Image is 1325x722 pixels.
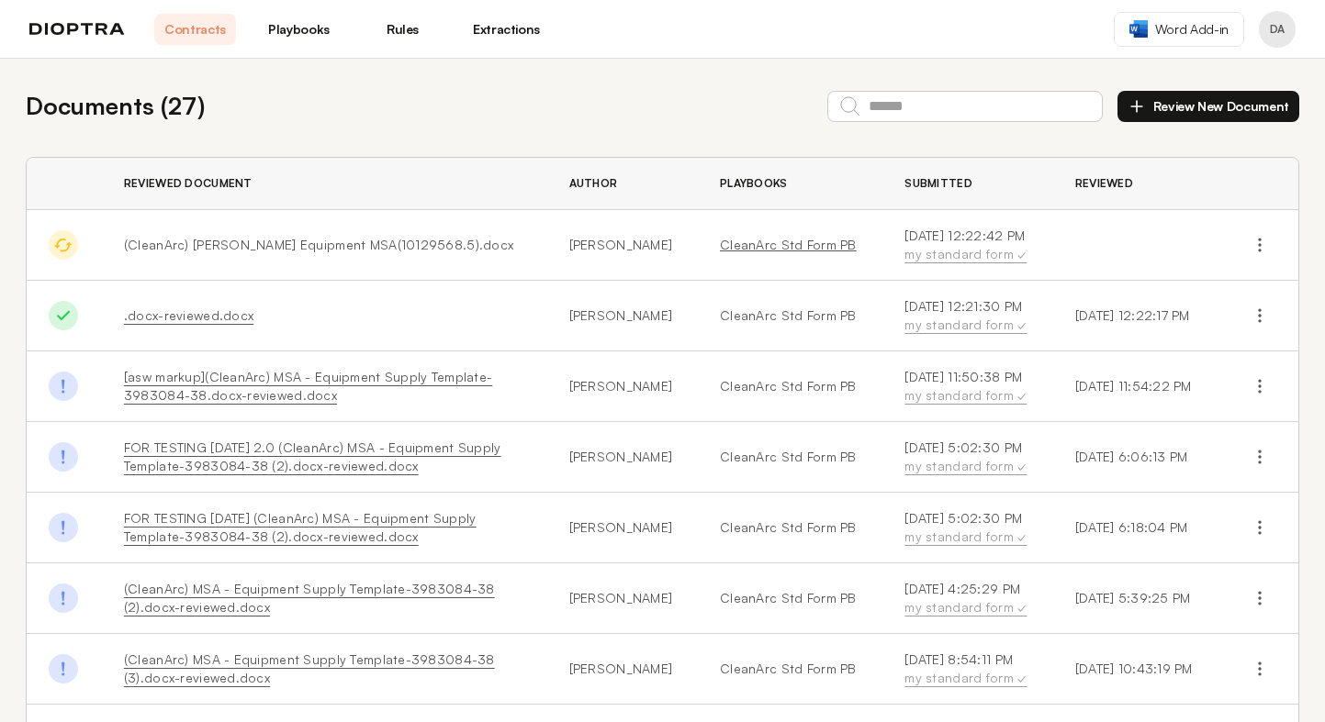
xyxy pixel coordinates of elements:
[1117,91,1299,122] button: Review New Document
[904,669,1030,687] div: my standard form ✓
[466,14,547,45] a: Extractions
[720,518,860,537] a: CleanArc Std Form PB
[1053,422,1223,493] td: [DATE] 6:06:13 PM
[362,14,444,45] a: Rules
[124,581,495,615] a: (CleanArc) MSA - Equipment Supply Template-3983084-38 (2).docx-reviewed.docx
[49,654,78,683] img: Done
[124,651,495,685] a: (CleanArc) MSA - Equipment Supply Template-3983084-38 (3).docx-reviewed.docx
[904,598,1030,616] div: my standard form ✓
[29,23,125,36] img: logo
[547,351,698,422] td: [PERSON_NAME]
[882,351,1052,422] td: [DATE] 11:50:38 PM
[102,158,547,210] th: Reviewed Document
[720,589,860,607] a: CleanArc Std Form PB
[720,306,860,325] a: CleanArc Std Form PB
[1053,281,1223,351] td: [DATE] 12:22:17 PM
[882,634,1052,705] td: [DATE] 8:54:11 PM
[154,14,236,45] a: Contracts
[1053,493,1223,563] td: [DATE] 6:18:04 PM
[720,448,860,466] a: CleanArc Std Form PB
[882,493,1052,563] td: [DATE] 5:02:30 PM
[124,510,477,544] a: FOR TESTING [DATE] (CleanArc) MSA - Equipment Supply Template-3983084-38 (2).docx-reviewed.docx
[547,158,698,210] th: Author
[547,493,698,563] td: [PERSON_NAME]
[720,377,860,395] a: CleanArc Std Form PB
[720,660,860,678] a: CleanArc Std Form PB
[904,528,1030,546] div: my standard form ✓
[904,386,1030,405] div: my standard form ✓
[26,88,205,124] h2: Documents ( 27 )
[1114,12,1244,47] a: Word Add-in
[547,210,698,281] td: [PERSON_NAME]
[124,237,513,252] span: (CleanArc) [PERSON_NAME] Equipment MSA(10129568.5).docx
[882,210,1052,281] td: [DATE] 12:22:42 PM
[904,316,1030,334] div: my standard form ✓
[258,14,340,45] a: Playbooks
[124,439,501,473] a: FOR TESTING [DATE] 2.0 (CleanArc) MSA - Equipment Supply Template-3983084-38 (2).docx-reviewed.docx
[1053,634,1223,705] td: [DATE] 10:43:19 PM
[1053,158,1223,210] th: Reviewed
[1129,20,1148,38] img: word
[1053,351,1223,422] td: [DATE] 11:54:22 PM
[547,281,698,351] td: [PERSON_NAME]
[904,457,1030,475] div: my standard form ✓
[1053,563,1223,634] td: [DATE] 5:39:25 PM
[720,236,860,254] a: CleanArc Std Form PB
[49,372,78,401] img: Done
[49,301,78,330] img: Done
[882,281,1052,351] td: [DATE] 12:21:30 PM
[882,563,1052,634] td: [DATE] 4:25:29 PM
[49,583,78,613] img: Done
[547,422,698,493] td: [PERSON_NAME]
[904,245,1030,263] div: my standard form ✓
[882,158,1052,210] th: Submitted
[1259,11,1296,48] button: Profile menu
[49,442,78,472] img: Done
[124,307,253,323] a: .docx-reviewed.docx
[124,369,492,403] a: [asw markup](CleanArc) MSA - Equipment Supply Template-3983084-38.docx-reviewed.docx
[49,513,78,542] img: Done
[49,230,78,260] img: In Progress
[1155,20,1229,39] span: Word Add-in
[698,158,882,210] th: Playbooks
[882,422,1052,493] td: [DATE] 5:02:30 PM
[547,563,698,634] td: [PERSON_NAME]
[547,634,698,705] td: [PERSON_NAME]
